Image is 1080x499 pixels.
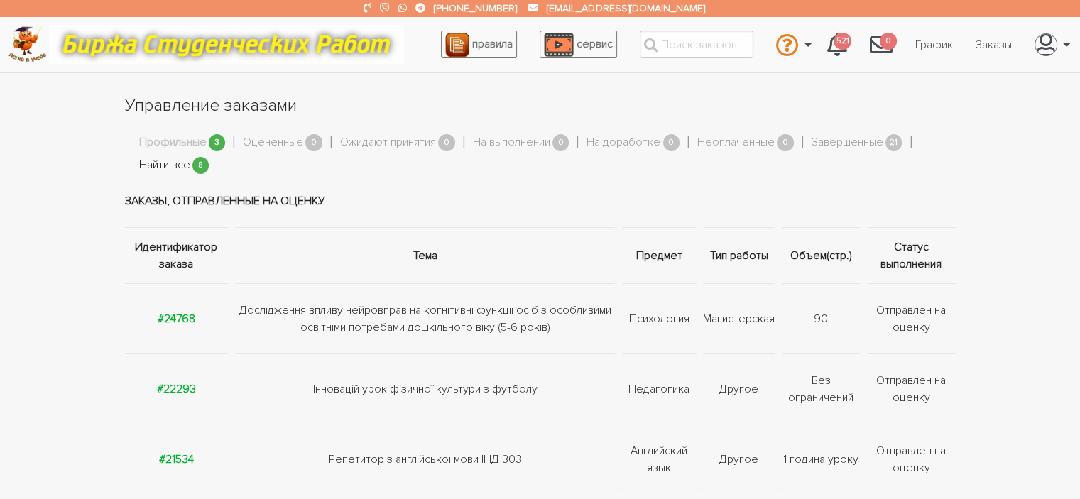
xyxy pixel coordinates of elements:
[697,133,775,152] a: Неоплаченные
[125,227,231,283] th: Идентификатор заказа
[49,25,404,64] img: motto-12e01f5a76059d5f6a28199ef077b1f78e012cfde436ab5cf1d4517935686d32.gif
[863,353,956,424] td: Отправлен на оценку
[699,424,778,494] td: Другое
[663,134,680,152] span: 0
[618,283,699,353] td: Психология
[964,31,1023,58] a: Заказы
[209,134,226,152] span: 3
[618,424,699,494] td: Английский язык
[231,424,619,494] td: Репетитор з англійської мови ІНД 303
[618,353,699,424] td: Педагогика
[552,134,569,152] span: 0
[834,33,851,50] span: 521
[587,133,660,152] a: На доработке
[777,134,794,152] span: 0
[243,133,303,152] a: Оцененные
[540,31,617,58] a: сервис
[863,227,956,283] th: Статус выполнения
[192,157,209,175] span: 8
[441,31,517,58] a: правила
[778,424,863,494] td: 1 година уроку
[863,424,956,494] td: Отправлен на оценку
[880,33,897,50] span: 0
[438,134,455,152] span: 0
[778,353,863,424] td: Без ограничений
[340,133,436,152] a: Ожидают принятия
[305,134,322,152] span: 0
[885,134,902,152] span: 21
[434,2,517,14] a: [PHONE_NUMBER]
[139,133,207,152] a: Профильные
[812,133,883,152] a: Завершенные
[472,37,513,51] span: правила
[157,382,196,396] a: #22293
[139,156,190,175] a: Найти все
[158,312,195,326] a: #24768
[473,133,550,152] a: На выполнении
[231,353,619,424] td: Інновацій урок фізичної культури з футболу
[863,283,956,353] td: Отправлен на оценку
[231,227,619,283] th: Тема
[544,33,574,57] img: play_icon-49f7f135c9dc9a03216cfdbccbe1e3994649169d890fb554cedf0eac35a01ba8.png
[159,452,194,466] a: #21534
[618,227,699,283] th: Предмет
[904,31,964,58] a: График
[125,94,956,118] h1: Управление заказами
[778,227,863,283] th: Объем(стр.)
[778,283,863,353] td: 90
[858,26,904,64] a: 0
[577,37,613,51] span: сервис
[445,33,469,57] img: agreement_icon-feca34a61ba7f3d1581b08bc946b2ec1ccb426f67415f344566775c155b7f62c.png
[547,2,704,14] a: [EMAIL_ADDRESS][DOMAIN_NAME]
[816,26,858,64] a: 521
[699,227,778,283] th: Тип работы
[699,283,778,353] td: Магистерская
[231,283,619,353] td: Дослідження впливу нейровправ на когнітивні функції осіб з особливими освітніми потребами дошкіль...
[640,31,753,58] input: Поиск заказов
[8,26,47,62] img: logo-c4363faeb99b52c628a42810ed6dfb4293a56d4e4775eb116515dfe7f33672af.png
[125,175,956,228] td: Заказы, отправленные на оценку
[699,353,778,424] td: Другое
